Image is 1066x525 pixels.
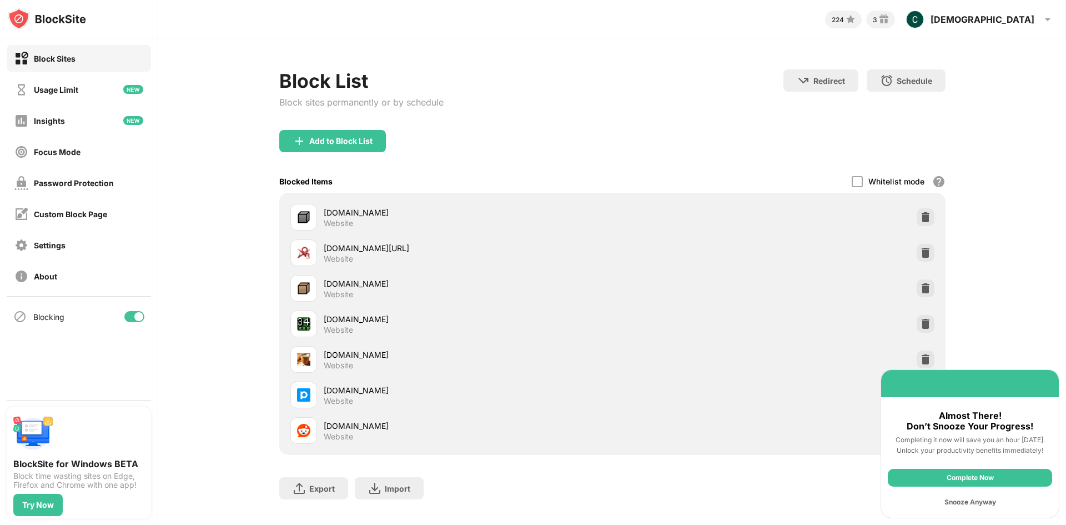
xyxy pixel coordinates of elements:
[297,353,310,366] img: favicons
[34,85,78,94] div: Usage Limit
[279,177,333,186] div: Blocked Items
[14,207,28,221] img: customize-block-page-off.svg
[324,384,612,396] div: [DOMAIN_NAME]
[33,312,64,322] div: Blocking
[844,13,857,26] img: points-small.svg
[14,269,28,283] img: about-off.svg
[888,469,1052,487] div: Complete Now
[279,97,444,108] div: Block sites permanently or by schedule
[324,325,353,335] div: Website
[8,8,86,30] img: logo-blocksite.svg
[324,242,612,254] div: [DOMAIN_NAME][URL]
[309,137,373,146] div: Add to Block List
[34,272,57,281] div: About
[324,289,353,299] div: Website
[873,16,877,24] div: 3
[34,116,65,126] div: Insights
[14,52,28,66] img: block-on.svg
[34,209,107,219] div: Custom Block Page
[324,254,353,264] div: Website
[897,76,932,86] div: Schedule
[888,493,1052,511] div: Snooze Anyway
[297,388,310,402] img: favicons
[123,85,143,94] img: new-icon.svg
[324,207,612,218] div: [DOMAIN_NAME]
[324,396,353,406] div: Website
[931,14,1034,25] div: [DEMOGRAPHIC_DATA]
[385,484,410,493] div: Import
[324,313,612,325] div: [DOMAIN_NAME]
[324,432,353,442] div: Website
[877,13,891,26] img: reward-small.svg
[297,211,310,224] img: favicons
[279,69,444,92] div: Block List
[297,317,310,331] img: favicons
[34,147,81,157] div: Focus Mode
[309,484,335,493] div: Export
[14,83,28,97] img: time-usage-off.svg
[324,420,612,432] div: [DOMAIN_NAME]
[868,177,924,186] div: Whitelist mode
[297,246,310,259] img: favicons
[34,178,114,188] div: Password Protection
[14,176,28,190] img: password-protection-off.svg
[832,16,844,24] div: 224
[906,11,924,28] img: ACg8ocJKypq7OSKQxniE9Et6Dk2GFGiGqBjoG-mowYjjQ_2kTcITRA=s96-c
[14,114,28,128] img: insights-off.svg
[14,238,28,252] img: settings-off.svg
[324,349,612,361] div: [DOMAIN_NAME]
[888,411,1052,432] div: Almost There! Don’t Snooze Your Progress!
[13,310,27,323] img: blocking-icon.svg
[22,501,54,509] div: Try Now
[813,76,845,86] div: Redirect
[13,458,144,469] div: BlockSite for Windows BETA
[13,472,144,489] div: Block time wasting sites on Edge, Firefox and Chrome with one app!
[324,218,353,228] div: Website
[34,241,66,250] div: Settings
[13,414,53,454] img: push-desktop.svg
[297,282,310,295] img: favicons
[297,424,310,437] img: favicons
[34,54,76,63] div: Block Sites
[14,145,28,159] img: focus-off.svg
[123,116,143,125] img: new-icon.svg
[324,361,353,371] div: Website
[324,278,612,289] div: [DOMAIN_NAME]
[888,434,1052,456] div: Completing it now will save you an hour [DATE]. Unlock your productivity benefits immediately!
